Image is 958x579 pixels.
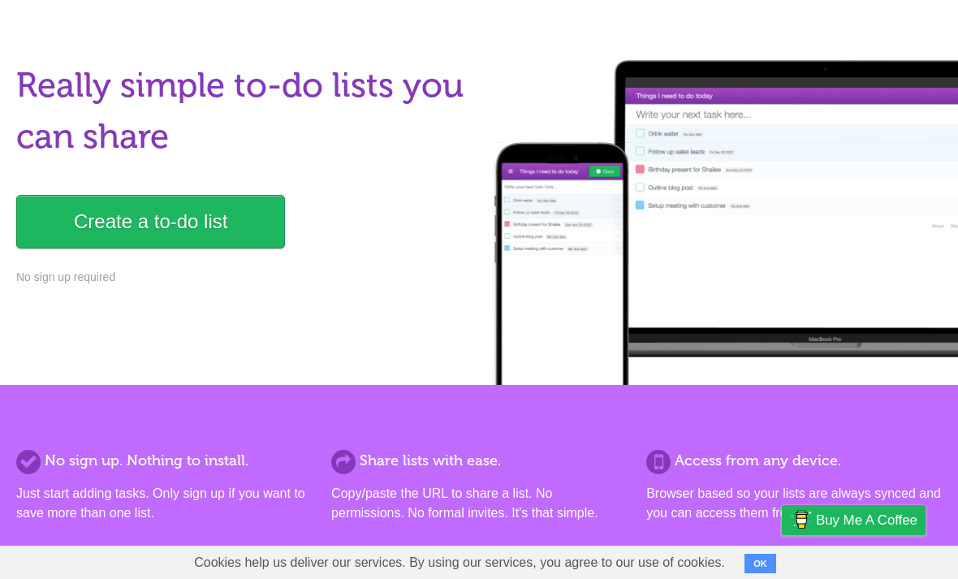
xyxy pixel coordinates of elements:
[16,450,312,472] h2: No sign up. Nothing to install.
[744,554,776,573] button: OK
[16,195,285,248] a: Create a to-do list
[16,484,312,523] p: Just start adding tasks. Only sign up if you want to save more than one list.
[816,506,917,534] span: Buy me a coffee
[331,484,627,523] p: Copy/paste the URL to share a list. No permissions. No formal invites. It's that simple.
[790,506,812,534] img: Buy me a coffee
[16,269,469,286] p: No sign up required
[646,484,942,523] p: Browser based so your lists are always synced and you can access them from anywhere.
[782,505,926,535] a: Buy me a coffee
[178,547,741,579] span: Cookies help us deliver our services. By using our services, you agree to our use of cookies.
[331,450,627,472] h2: Share lists with ease.
[646,450,942,472] h2: Access from any device.
[16,60,469,162] h1: Really simple to-do lists you can share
